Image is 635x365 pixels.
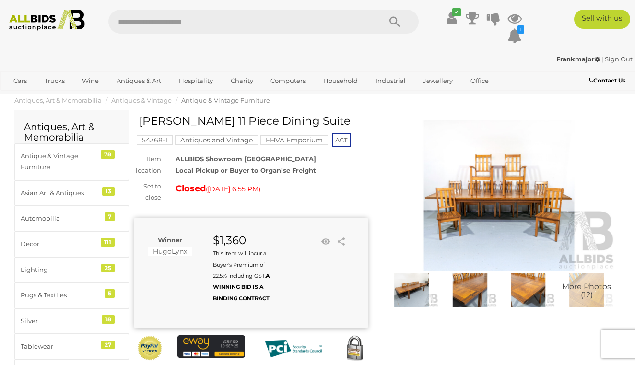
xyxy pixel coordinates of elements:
a: Hospitality [173,73,219,89]
a: More Photos(12) [560,273,613,307]
a: Trucks [38,73,71,89]
img: eWAY Payment Gateway [177,335,245,358]
span: | [601,55,603,63]
a: Lighting 25 [14,257,129,283]
div: Lighting [21,264,100,275]
a: ✔ [444,10,459,27]
a: Industrial [369,73,412,89]
img: Jimmy Possum 11 Piece Dining Suite [502,273,555,307]
div: Automobilia [21,213,100,224]
b: A WINNING BID IS A BINDING CONTRACT [213,272,270,302]
a: Antiques & Art [110,73,167,89]
div: Silver [21,316,100,327]
strong: $1,360 [213,234,246,247]
img: Secured by Rapid SSL [341,335,368,362]
div: 13 [102,187,115,196]
img: Official PayPal Seal [137,335,163,361]
b: Contact Us [589,77,625,84]
a: Asian Art & Antiques 13 [14,180,129,206]
a: Antiques, Art & Memorabilia [14,96,102,104]
img: Jimmy Possum 11 Piece Dining Suite [443,273,497,307]
a: EHVA Emporium [260,136,328,144]
span: ( ) [206,185,260,193]
a: Cars [7,73,33,89]
div: Decor [21,238,100,249]
div: 5 [105,289,115,298]
div: 18 [102,315,115,324]
mark: EHVA Emporium [260,135,328,145]
mark: Antiques and Vintage [175,135,258,145]
strong: Local Pickup or Buyer to Organise Freight [176,166,316,174]
a: Charity [224,73,259,89]
a: Wine [76,73,105,89]
strong: Closed [176,183,206,194]
i: ✔ [452,8,461,16]
b: Winner [158,236,182,244]
i: 1 [517,25,524,34]
a: Tablewear 27 [14,334,129,359]
div: Set to close [127,181,168,203]
a: Automobilia 7 [14,206,129,231]
a: [GEOGRAPHIC_DATA] [45,89,125,105]
a: Antiques & Vintage [111,96,172,104]
mark: 54368-1 [137,135,173,145]
img: Jimmy Possum 11 Piece Dining Suite [385,273,438,307]
a: Computers [264,73,312,89]
strong: Frankmajor [556,55,600,63]
h1: [PERSON_NAME] 11 Piece Dining Suite [139,115,365,127]
a: Sell with us [574,10,630,29]
div: Antique & Vintage Furniture [21,151,100,173]
a: Jewellery [417,73,459,89]
a: Decor 111 [14,231,129,257]
div: 78 [101,150,115,159]
div: 25 [101,264,115,272]
h2: Antiques, Art & Memorabilia [24,121,119,142]
span: [DATE] 6:55 PM [208,185,259,193]
div: 7 [105,212,115,221]
a: Sports [7,89,39,105]
a: Household [317,73,364,89]
small: This Item will incur a Buyer's Premium of 22.5% including GST. [213,250,270,302]
a: Frankmajor [556,55,601,63]
div: Tablewear [21,341,100,352]
a: Antiques and Vintage [175,136,258,144]
div: Rugs & Textiles [21,290,100,301]
a: Antique & Vintage Furniture [181,96,270,104]
a: Sign Out [605,55,633,63]
img: Jimmy Possum 11 Piece Dining Suite [560,273,613,307]
div: 27 [101,341,115,349]
span: ACT [332,133,351,147]
img: PCI DSS compliant [259,335,327,362]
img: Allbids.com.au [5,10,89,31]
img: Jimmy Possum 11 Piece Dining Suite [382,120,616,271]
a: Silver 18 [14,308,129,334]
div: Asian Art & Antiques [21,188,100,199]
div: 111 [101,238,115,247]
a: Antique & Vintage Furniture 78 [14,143,129,180]
button: Search [371,10,419,34]
div: Item location [127,153,168,176]
li: Watch this item [318,235,333,249]
a: 54368-1 [137,136,173,144]
a: 1 [507,27,522,44]
span: More Photos (12) [562,283,611,299]
a: Office [464,73,495,89]
strong: ALLBIDS Showroom [GEOGRAPHIC_DATA] [176,155,316,163]
a: Rugs & Textiles 5 [14,283,129,308]
mark: HugoLynx [148,247,192,256]
a: Contact Us [589,75,628,86]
